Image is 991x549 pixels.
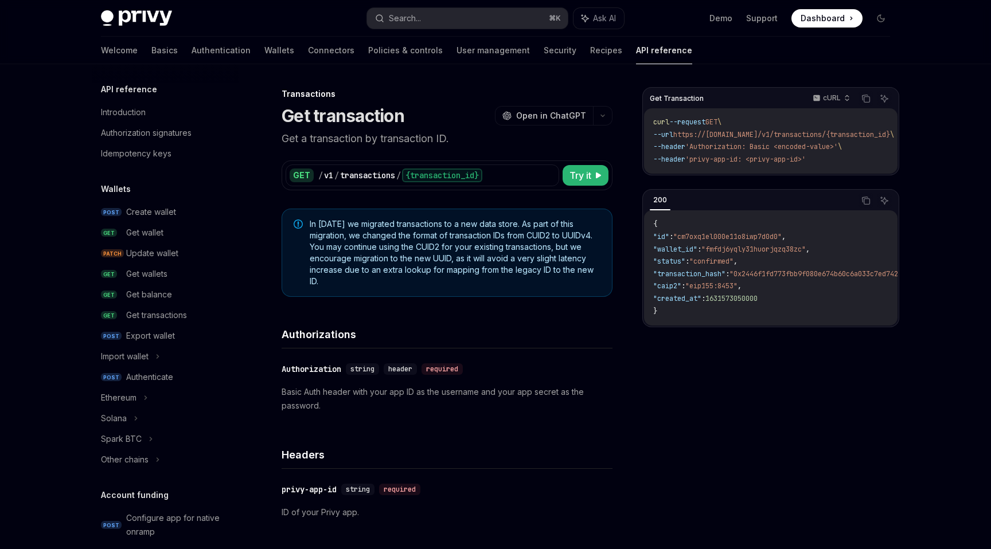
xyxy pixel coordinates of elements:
span: : [669,232,673,241]
span: GET [705,117,717,127]
span: --request [669,117,705,127]
p: cURL [823,93,841,103]
span: { [653,219,657,229]
div: Authenticate [126,370,173,384]
span: curl [653,117,669,127]
a: Wallets [264,37,294,64]
div: Create wallet [126,205,176,219]
a: Authentication [192,37,251,64]
div: Introduction [101,105,146,119]
div: Configure app for native onramp [126,511,232,539]
img: dark logo [101,10,172,26]
a: Recipes [590,37,622,64]
div: Update wallet [126,246,178,260]
a: PATCHUpdate wallet [92,243,239,264]
button: Open in ChatGPT [495,106,593,126]
span: GET [101,229,117,237]
button: Ask AI [877,193,892,208]
span: "created_at" [653,294,701,303]
div: Authorization signatures [101,126,192,140]
a: GETGet wallet [92,222,239,243]
div: 200 [650,193,670,207]
a: Support [746,13,778,24]
div: v1 [324,170,333,181]
span: POST [101,332,122,340]
a: Policies & controls [368,37,443,64]
a: Basics [151,37,178,64]
span: string [346,485,370,494]
span: string [350,364,374,374]
div: required [422,363,463,375]
span: --url [653,130,673,139]
a: Security [544,37,576,64]
span: GET [101,311,117,320]
button: cURL [806,89,855,108]
a: User management [457,37,530,64]
span: "eip155:8453" [685,281,738,291]
p: Get a transaction by transaction ID. [282,131,612,147]
span: "transaction_hash" [653,269,725,279]
span: "fmfdj6yqly31huorjqzq38zc" [701,245,806,254]
span: --header [653,155,685,164]
span: Dashboard [801,13,845,24]
span: , [734,257,738,266]
button: Ask AI [573,8,624,29]
a: Authorization signatures [92,123,239,143]
span: Get Transaction [650,94,704,103]
a: Introduction [92,102,239,123]
span: : [681,281,685,291]
div: required [379,484,420,495]
a: Dashboard [791,9,863,28]
span: , [806,245,810,254]
span: "wallet_id" [653,245,697,254]
span: Try it [569,168,591,182]
div: Get transactions [126,308,187,322]
div: {transaction_id} [402,168,482,182]
span: POST [101,208,122,217]
a: Demo [709,13,732,24]
div: Import wallet [101,350,149,363]
div: Export wallet [126,329,175,343]
div: Ethereum [101,391,136,405]
a: POSTAuthenticate [92,367,239,387]
svg: Note [294,219,303,229]
div: Solana [101,411,127,425]
button: Copy the contents from the code block [859,193,873,208]
span: : [725,269,729,279]
span: Ask AI [593,13,616,24]
span: In [DATE] we migrated transactions to a new data store. As part of this migration, we changed the... [310,218,600,287]
div: Transactions [282,88,612,100]
span: "confirmed" [689,257,734,266]
span: header [388,364,412,374]
h4: Authorizations [282,327,612,342]
h5: Wallets [101,182,131,196]
a: Connectors [308,37,354,64]
a: POSTConfigure app for native onramp [92,508,239,542]
button: Toggle dark mode [872,9,890,28]
a: POSTExport wallet [92,326,239,346]
span: POST [101,521,122,530]
span: : [697,245,701,254]
h1: Get transaction [282,105,404,126]
span: , [738,281,742,291]
a: API reference [636,37,692,64]
div: privy-app-id [282,484,337,495]
span: 'Authorization: Basic <encoded-value>' [685,142,838,151]
div: Other chains [101,453,149,466]
span: 'privy-app-id: <privy-app-id>' [685,155,806,164]
div: GET [290,168,314,182]
p: Basic Auth header with your app ID as the username and your app secret as the password. [282,385,612,413]
a: POSTCreate wallet [92,202,239,222]
span: \ [838,142,842,151]
span: "caip2" [653,281,681,291]
button: Search...⌘K [367,8,568,29]
span: 1631573050000 [705,294,758,303]
span: , [782,232,786,241]
div: / [396,170,401,181]
button: Try it [563,165,608,186]
span: PATCH [101,249,124,258]
span: "status" [653,257,685,266]
span: "cm7oxq1el000e11o8iwp7d0d0" [673,232,782,241]
span: \ [717,117,721,127]
div: Authorization [282,363,341,375]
